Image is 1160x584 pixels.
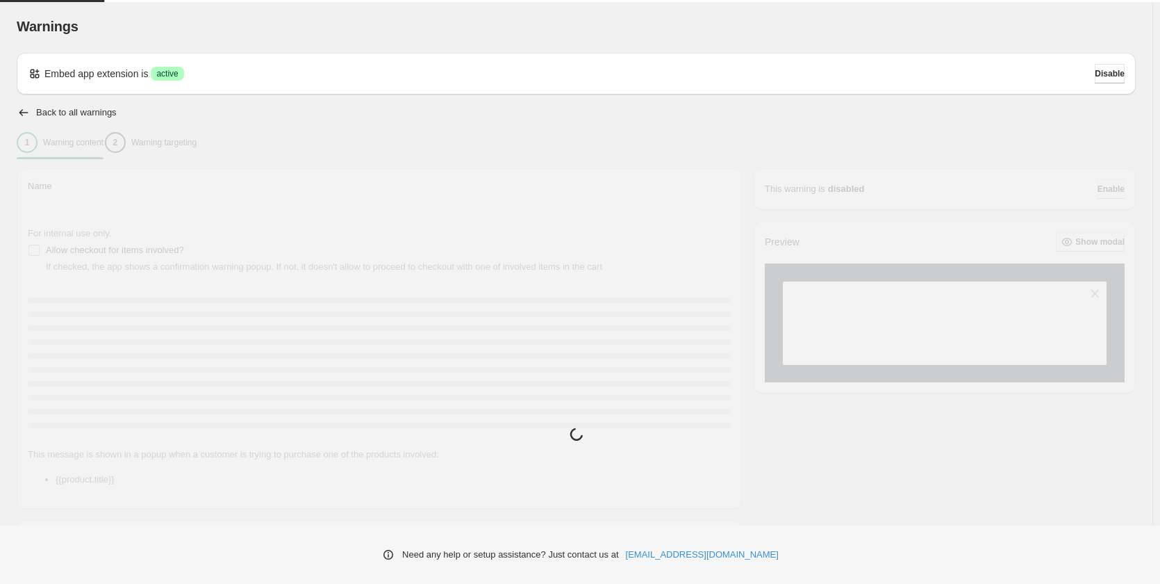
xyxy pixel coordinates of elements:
[156,68,178,79] span: active
[17,19,78,34] span: Warnings
[44,67,148,81] p: Embed app extension is
[1095,68,1125,79] span: Disable
[36,107,117,118] h2: Back to all warnings
[626,548,779,562] a: [EMAIL_ADDRESS][DOMAIN_NAME]
[1095,64,1125,83] button: Disable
